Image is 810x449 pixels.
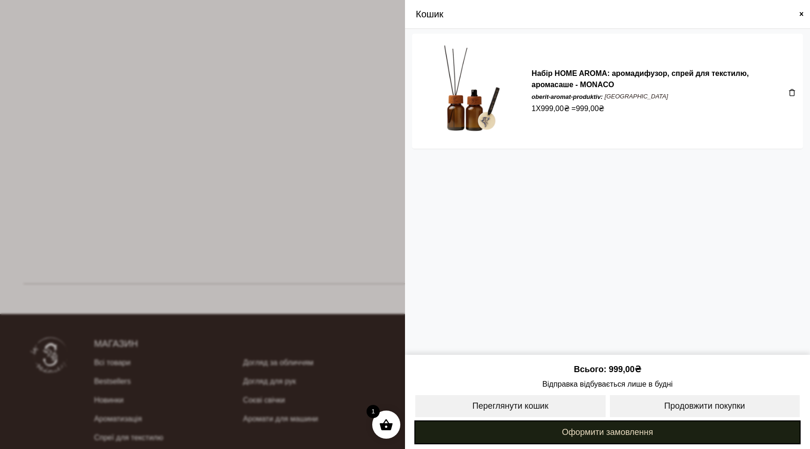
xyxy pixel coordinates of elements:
dt: oberit-aromat-produktiv: [532,92,603,102]
span: = [571,103,604,114]
a: Переглянути кошик [414,394,607,418]
span: 1 [367,405,380,418]
div: X [532,103,784,114]
a: Набір HOME AROMA: аромадифузор, спрей для текстилю, аромасаше - MONACO [532,69,749,89]
span: Всього [574,365,608,374]
bdi: 999,00 [541,105,570,112]
a: Оформити замовлення [414,420,801,444]
bdi: 999,00 [609,365,641,374]
bdi: 999,00 [576,105,604,112]
span: ₴ [635,365,641,374]
span: ₴ [564,103,570,114]
span: 1 [532,103,536,114]
p: [GEOGRAPHIC_DATA] [605,92,668,101]
span: Кошик [416,7,443,21]
a: Продовжити покупки [609,394,801,418]
span: Відправка відбувається лише в будні [414,378,801,389]
span: ₴ [599,103,604,114]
